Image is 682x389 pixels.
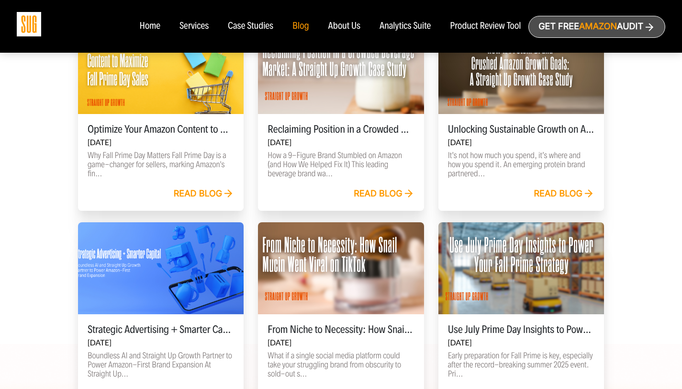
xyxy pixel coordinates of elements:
h5: Optimize Your Amazon Content to Maximize Fall Prime Day Sales [88,124,234,135]
a: Services [179,21,209,32]
a: Case Studies [228,21,273,32]
h5: Strategic Advertising + Smarter Capital [88,324,234,335]
a: Read blog [354,189,414,199]
a: Read blog [174,189,235,199]
h5: From Niche to Necessity: How Snail Mucin Went Viral on TikTok [268,324,414,335]
p: How a 9-Figure Brand Stumbled on Amazon (and How We Helped Fix It) This leading beverage brand wa... [268,151,414,178]
p: Boundless AI and Straight Up Growth Partner to Power Amazon-First Brand Expansion At Straight Up... [88,351,234,378]
a: Blog [292,21,309,32]
p: Early preparation for Fall Prime is key, especially after the record-breaking summer 2025 event. ... [448,351,594,378]
img: Sug [17,12,41,36]
h6: [DATE] [268,338,414,347]
h5: Unlocking Sustainable Growth on Amazon: A Straight Up Growth Case Study [448,124,594,135]
h6: [DATE] [268,138,414,147]
h5: Reclaiming Position in a Crowded Beverage Market: A Straight Up Growth Case Study [268,124,414,135]
h6: [DATE] [448,338,594,347]
p: It’s not how much you spend, it’s where and how you spend it. An emerging protein brand partnered... [448,151,594,178]
a: Analytics Suite [380,21,431,32]
p: What if a single social media platform could take your struggling brand from obscurity to sold-ou... [268,351,414,378]
h6: [DATE] [448,138,594,147]
h5: Use July Prime Day Insights to Power Your Fall Prime Strategy [448,324,594,335]
a: Home [139,21,160,32]
span: Amazon [579,22,617,32]
a: Get freeAmazonAudit [528,16,665,38]
h6: [DATE] [88,138,234,147]
h6: [DATE] [88,338,234,347]
a: Read blog [534,189,595,199]
p: Why Fall Prime Day Matters Fall Prime Day is a game-changer for sellers, marking Amazon's fin... [88,151,234,178]
a: Product Review Tool [450,21,521,32]
a: About Us [328,21,361,32]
